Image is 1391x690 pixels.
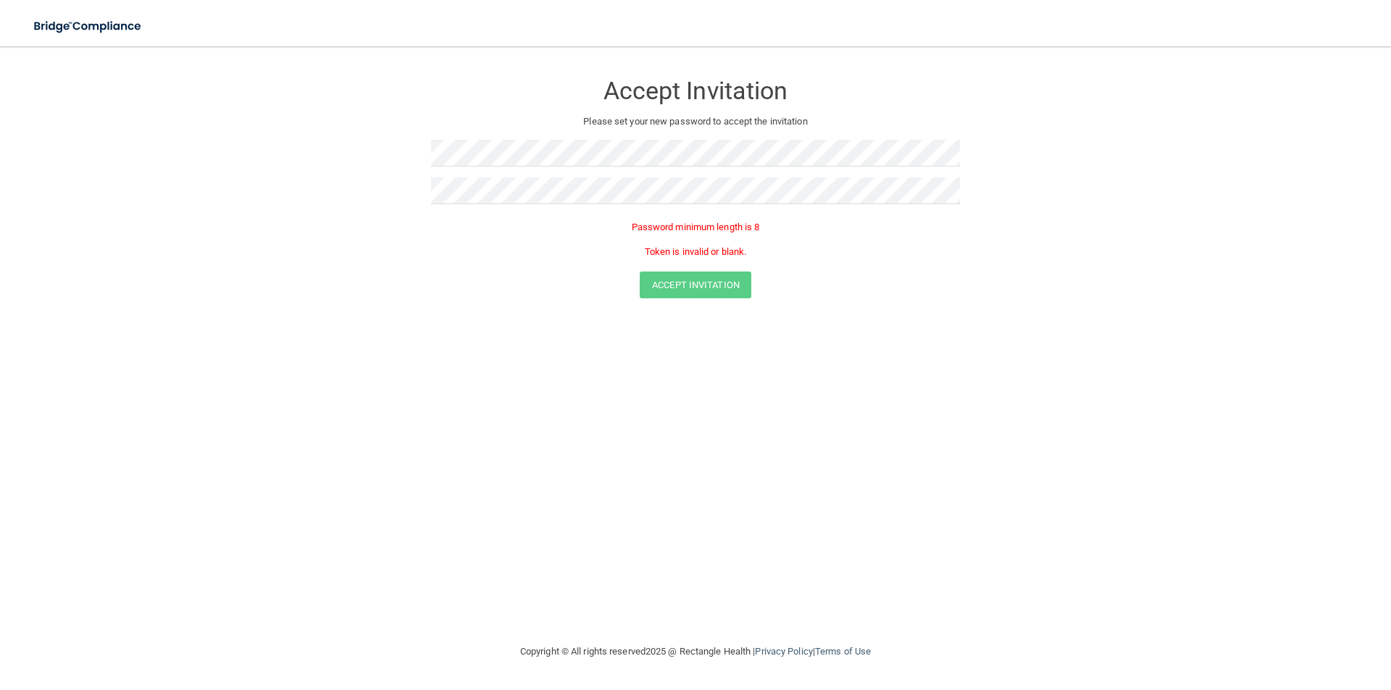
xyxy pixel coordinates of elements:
button: Accept Invitation [640,272,751,298]
p: Please set your new password to accept the invitation [442,113,949,130]
img: bridge_compliance_login_screen.278c3ca4.svg [22,12,155,41]
h3: Accept Invitation [431,77,960,104]
a: Terms of Use [815,646,871,657]
a: Privacy Policy [755,646,812,657]
div: Copyright © All rights reserved 2025 @ Rectangle Health | | [431,628,960,675]
p: Password minimum length is 8 [431,219,960,236]
p: Token is invalid or blank. [431,243,960,261]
